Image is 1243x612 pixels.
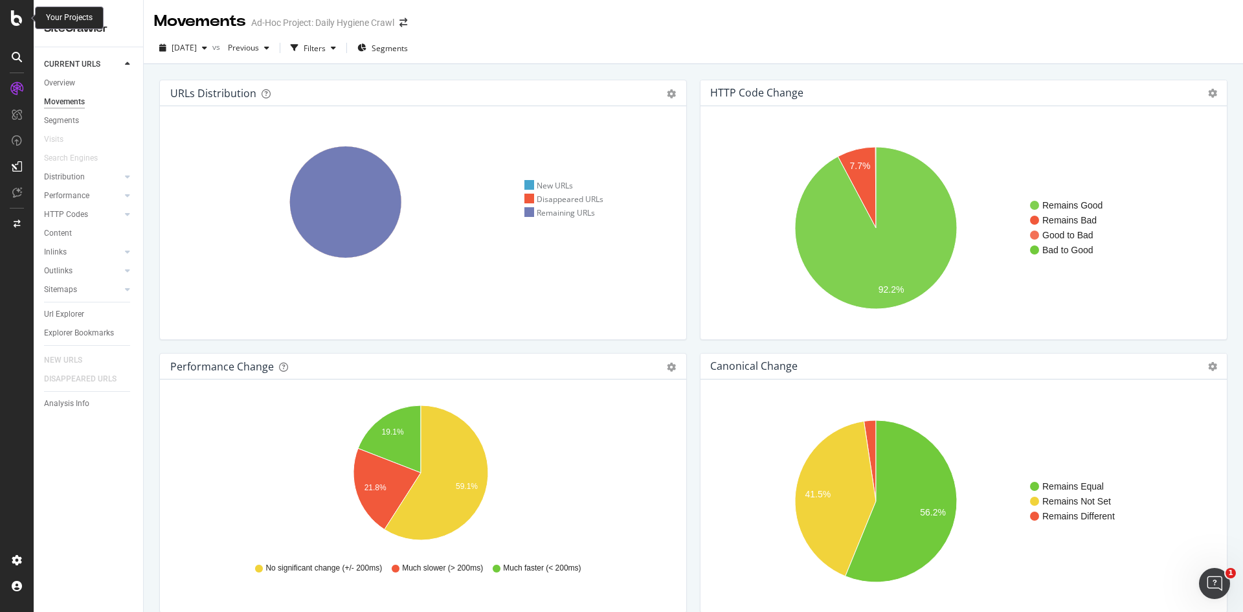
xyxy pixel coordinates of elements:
div: Filters [304,43,326,54]
h4: HTTP Code Change [710,84,803,102]
text: Remains Bad [1042,215,1097,225]
div: Outlinks [44,264,73,278]
button: [DATE] [154,38,212,58]
a: HTTP Codes [44,208,121,221]
text: 7.7% [850,161,871,171]
a: Search Engines [44,152,111,165]
a: Distribution [44,170,121,184]
div: URLs Distribution [170,87,256,100]
div: Ad-Hoc Project: Daily Hygiene Crawl [251,16,394,29]
span: Previous [223,42,259,53]
div: Your Projects [46,12,93,23]
span: 2025 Oct. 13th [172,42,197,53]
a: Sitemaps [44,283,121,297]
svg: A chart. [711,400,1212,602]
a: Inlinks [44,245,121,259]
text: 92.2% [879,284,904,295]
div: Overview [44,76,75,90]
span: 1 [1226,568,1236,578]
span: Much slower (> 200ms) [402,563,483,574]
span: Much faster (< 200ms) [503,563,581,574]
div: Content [44,227,72,240]
button: Segments [352,38,413,58]
text: Remains Equal [1042,481,1104,492]
iframe: Intercom live chat [1199,568,1230,599]
text: 59.1% [456,482,478,491]
a: Performance [44,189,121,203]
div: Movements [154,10,246,32]
div: Inlinks [44,245,67,259]
a: Explorer Bookmarks [44,326,134,340]
div: Segments [44,114,79,128]
a: Overview [44,76,134,90]
a: Movements [44,95,134,109]
a: Url Explorer [44,308,134,321]
text: Bad to Good [1042,245,1093,255]
div: Explorer Bookmarks [44,326,114,340]
div: Sitemaps [44,283,77,297]
div: Url Explorer [44,308,84,321]
span: Segments [372,43,408,54]
span: No significant change (+/- 200ms) [265,563,382,574]
a: Visits [44,133,76,146]
h4: Canonical Change [710,357,798,375]
text: Remains Not Set [1042,496,1111,506]
svg: A chart. [711,127,1212,329]
text: Good to Bad [1042,230,1093,240]
button: Filters [286,38,341,58]
text: 41.5% [805,489,831,499]
div: New URLs [524,180,574,191]
div: Performance Change [170,360,274,373]
div: DISAPPEARED URLS [44,372,117,386]
div: Remaining URLs [524,207,596,218]
div: Performance [44,189,89,203]
a: Content [44,227,134,240]
a: Analysis Info [44,397,134,411]
svg: A chart. [170,400,671,550]
text: 19.1% [382,427,404,436]
div: Analysis Info [44,397,89,411]
div: arrow-right-arrow-left [399,18,407,27]
div: Visits [44,133,63,146]
i: Options [1208,89,1217,98]
span: vs [212,41,223,52]
div: Distribution [44,170,85,184]
i: Options [1208,362,1217,371]
a: Outlinks [44,264,121,278]
a: DISAPPEARED URLS [44,372,129,386]
button: Previous [223,38,274,58]
text: 21.8% [364,483,386,492]
div: CURRENT URLS [44,58,100,71]
a: CURRENT URLS [44,58,121,71]
div: Search Engines [44,152,98,165]
text: Remains Good [1042,200,1103,210]
div: gear [667,363,676,372]
text: 56.2% [920,508,946,518]
text: Remains Different [1042,511,1115,521]
a: Segments [44,114,134,128]
div: Movements [44,95,85,109]
div: HTTP Codes [44,208,88,221]
a: NEW URLS [44,354,95,367]
div: Disappeared URLs [524,194,604,205]
div: NEW URLS [44,354,82,367]
div: gear [667,89,676,98]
